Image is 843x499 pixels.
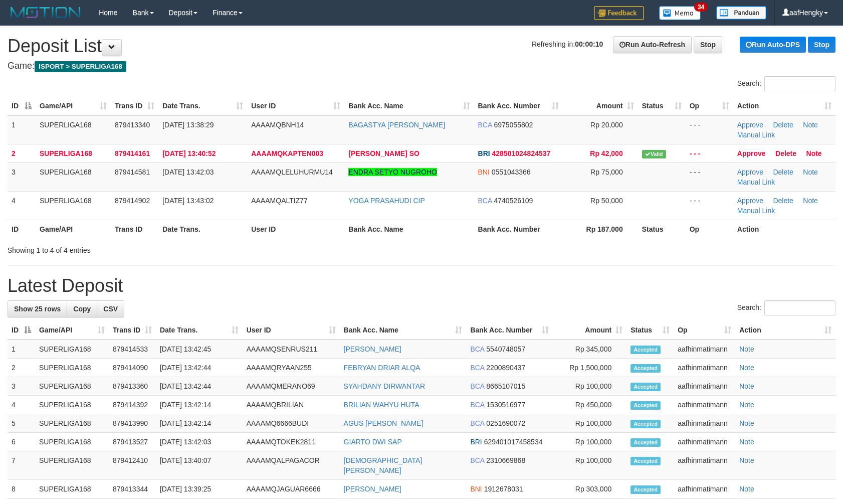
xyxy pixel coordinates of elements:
span: AAAAMQBNH14 [251,121,304,129]
td: SUPERLIGA168 [36,162,111,191]
span: Accepted [630,457,661,465]
td: - - - [686,115,733,144]
span: Refreshing in: [532,40,603,48]
th: ID: activate to sort column descending [8,97,36,115]
span: BCA [470,345,484,353]
td: 2 [8,359,35,377]
th: Status: activate to sort column ascending [638,97,686,115]
span: Rp 75,000 [590,168,623,176]
a: Copy [67,300,97,317]
td: Rp 100,000 [553,377,626,396]
td: SUPERLIGA168 [35,451,109,480]
a: Delete [775,149,796,157]
span: ISPORT > SUPERLIGA168 [35,61,126,72]
td: aafhinmatimann [674,480,735,498]
td: SUPERLIGA168 [35,377,109,396]
span: [DATE] 13:42:03 [162,168,214,176]
input: Search: [764,300,835,315]
span: Accepted [630,420,661,428]
span: Accepted [630,364,661,373]
span: [DATE] 13:40:52 [162,149,216,157]
td: SUPERLIGA168 [35,480,109,498]
td: aafhinmatimann [674,340,735,359]
strong: 00:00:10 [575,40,603,48]
td: 7 [8,451,35,480]
a: Note [739,438,754,446]
span: AAAAMQALTIZ77 [251,197,308,205]
a: Note [739,401,754,409]
a: YOGA PRASAHUDI CIP [348,197,425,205]
span: 879413340 [115,121,150,129]
span: BCA [478,197,492,205]
td: AAAAMQTOKEK2811 [243,433,340,451]
td: - - - [686,191,733,220]
span: Accepted [630,485,661,494]
h1: Deposit List [8,36,835,56]
img: MOTION_logo.png [8,5,84,20]
span: 34 [694,3,708,12]
td: Rp 1,500,000 [553,359,626,377]
td: 3 [8,377,35,396]
th: User ID: activate to sort column ascending [243,321,340,340]
span: BCA [470,401,484,409]
td: [DATE] 13:39:25 [156,480,243,498]
a: Delete [773,121,793,129]
th: Date Trans.: activate to sort column ascending [158,97,247,115]
td: - - - [686,162,733,191]
th: Action: activate to sort column ascending [733,97,835,115]
th: Rp 187.000 [563,220,638,238]
th: Trans ID [111,220,158,238]
span: Rp 50,000 [590,197,623,205]
a: BRILIAN WAHYU HUTA [344,401,419,409]
td: SUPERLIGA168 [36,144,111,162]
span: [DATE] 13:43:02 [162,197,214,205]
th: Op: activate to sort column ascending [686,97,733,115]
td: Rp 100,000 [553,451,626,480]
td: aafhinmatimann [674,451,735,480]
td: [DATE] 13:42:44 [156,359,243,377]
span: Copy 428501024824537 to clipboard [492,149,551,157]
th: Date Trans.: activate to sort column ascending [156,321,243,340]
th: Bank Acc. Number: activate to sort column ascending [474,97,563,115]
td: AAAAMQJAGUAR6666 [243,480,340,498]
th: Op: activate to sort column ascending [674,321,735,340]
td: [DATE] 13:42:45 [156,340,243,359]
td: 4 [8,191,36,220]
span: Copy 6975055802 to clipboard [494,121,533,129]
a: Delete [773,168,793,176]
a: Note [739,419,754,427]
th: Amount: activate to sort column ascending [563,97,638,115]
th: Status [638,220,686,238]
a: Manual Link [737,178,775,186]
td: 3 [8,162,36,191]
td: SUPERLIGA168 [36,115,111,144]
a: Approve [737,168,763,176]
img: panduan.png [716,6,766,20]
span: Accepted [630,401,661,410]
th: Bank Acc. Number: activate to sort column ascending [466,321,553,340]
th: Trans ID: activate to sort column ascending [111,97,158,115]
a: Note [739,345,754,353]
td: 879413344 [109,480,156,498]
a: ENDRA SETYO NUGROHO [348,168,437,176]
td: SUPERLIGA168 [35,433,109,451]
td: Rp 450,000 [553,396,626,414]
span: BCA [470,456,484,464]
td: AAAAMQ6666BUDI [243,414,340,433]
a: [PERSON_NAME] [344,345,401,353]
span: Copy [73,305,91,313]
td: 5 [8,414,35,433]
span: Copy 2200890437 to clipboard [486,364,525,372]
img: Feedback.jpg [594,6,644,20]
td: 2 [8,144,36,162]
th: User ID: activate to sort column ascending [247,97,344,115]
td: 879413527 [109,433,156,451]
a: [DEMOGRAPHIC_DATA][PERSON_NAME] [344,456,423,474]
th: Bank Acc. Name [344,220,474,238]
td: AAAAMQRYAAN255 [243,359,340,377]
th: Game/API: activate to sort column ascending [36,97,111,115]
td: [DATE] 13:42:44 [156,377,243,396]
span: Accepted [630,346,661,354]
td: 879413990 [109,414,156,433]
a: Show 25 rows [8,300,67,317]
